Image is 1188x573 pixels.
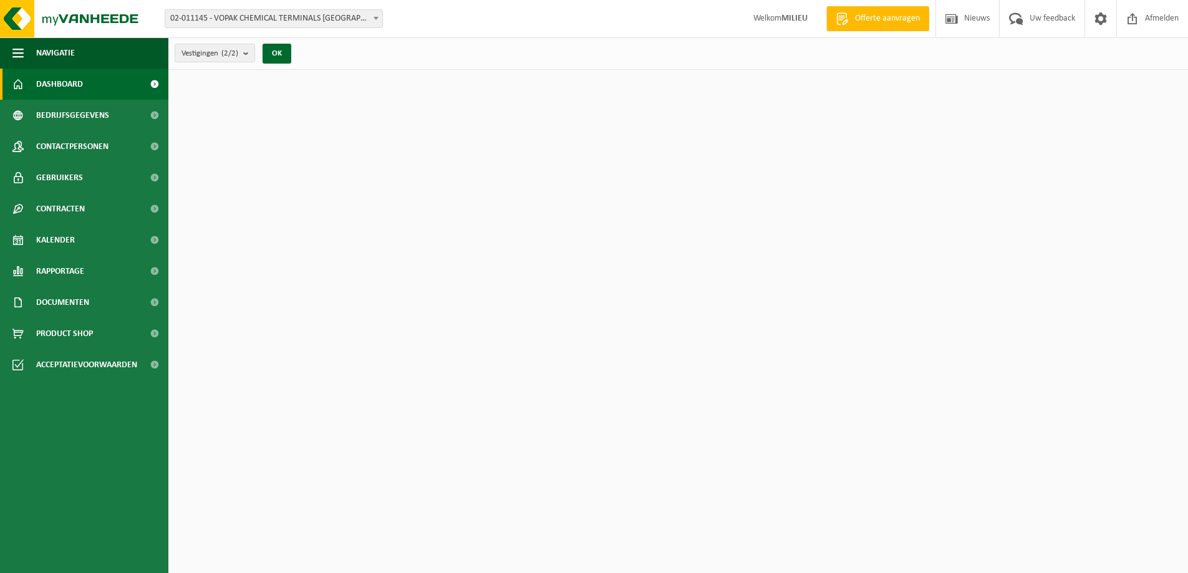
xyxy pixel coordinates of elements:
[36,100,109,131] span: Bedrijfsgegevens
[36,224,75,256] span: Kalender
[165,9,383,28] span: 02-011145 - VOPAK CHEMICAL TERMINALS BELGIUM ACS - ANTWERPEN
[181,44,238,63] span: Vestigingen
[175,44,255,62] button: Vestigingen(2/2)
[221,49,238,57] count: (2/2)
[165,10,382,27] span: 02-011145 - VOPAK CHEMICAL TERMINALS BELGIUM ACS - ANTWERPEN
[36,162,83,193] span: Gebruikers
[36,69,83,100] span: Dashboard
[36,349,137,380] span: Acceptatievoorwaarden
[36,256,84,287] span: Rapportage
[781,14,808,23] strong: MILIEU
[36,37,75,69] span: Navigatie
[36,193,85,224] span: Contracten
[826,6,929,31] a: Offerte aanvragen
[36,287,89,318] span: Documenten
[6,546,208,573] iframe: chat widget
[852,12,923,25] span: Offerte aanvragen
[36,131,109,162] span: Contactpersonen
[36,318,93,349] span: Product Shop
[263,44,291,64] button: OK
